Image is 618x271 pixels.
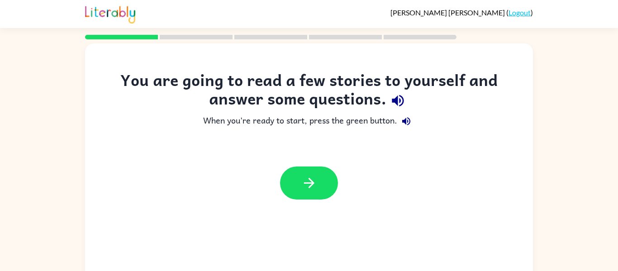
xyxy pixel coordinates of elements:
[390,8,533,17] div: ( )
[103,112,515,130] div: When you're ready to start, press the green button.
[390,8,506,17] span: [PERSON_NAME] [PERSON_NAME]
[85,4,135,24] img: Literably
[103,71,515,112] div: You are going to read a few stories to yourself and answer some questions.
[509,8,531,17] a: Logout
